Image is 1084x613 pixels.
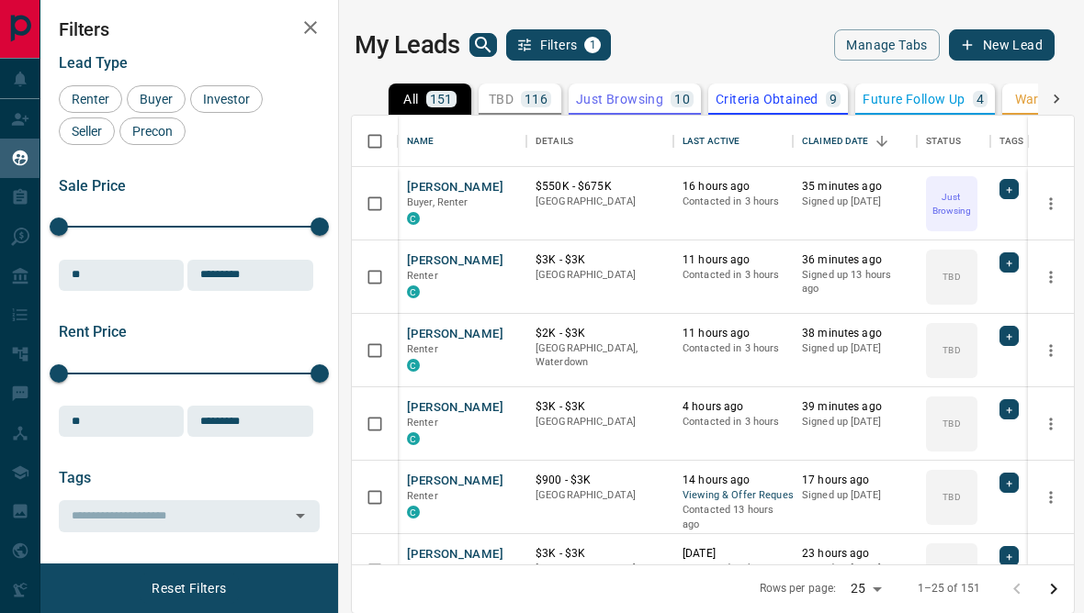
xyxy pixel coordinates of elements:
[469,33,497,57] button: search button
[760,581,837,596] p: Rows per page:
[830,93,837,106] p: 9
[407,473,503,490] button: [PERSON_NAME]
[140,573,238,604] button: Reset Filters
[430,93,453,106] p: 151
[943,490,960,504] p: TBD
[586,39,599,51] span: 1
[407,432,420,445] div: condos.ca
[536,562,664,576] p: [GEOGRAPHIC_DATA]
[355,30,460,60] h1: My Leads
[1037,263,1065,291] button: more
[525,93,548,106] p: 116
[59,85,122,113] div: Renter
[407,359,420,372] div: condos.ca
[536,326,664,341] p: $2K - $3K
[65,92,116,106] span: Renter
[999,473,1019,493] div: +
[683,268,784,283] p: Contacted in 3 hours
[407,252,503,270] button: [PERSON_NAME]
[802,488,908,503] p: Signed up [DATE]
[1015,93,1051,106] p: Warm
[802,546,908,562] p: 23 hours ago
[536,179,664,195] p: $550K - $675K
[802,562,908,576] p: Signed up [DATE]
[407,212,420,225] div: condos.ca
[683,195,784,209] p: Contacted in 3 hours
[536,252,664,268] p: $3K - $3K
[407,343,438,355] span: Renter
[127,85,186,113] div: Buyer
[1006,253,1012,272] span: +
[407,563,438,575] span: Renter
[398,116,526,167] div: Name
[536,546,664,562] p: $3K - $3K
[1006,400,1012,418] span: +
[683,488,784,504] span: Viewing & Offer Request
[403,93,418,106] p: All
[977,93,984,106] p: 4
[119,117,186,145] div: Precon
[949,29,1055,61] button: New Lead
[999,326,1019,346] div: +
[943,270,960,284] p: TBD
[834,29,939,61] button: Manage Tabs
[1037,190,1065,217] button: more
[59,117,115,145] div: Seller
[999,399,1019,419] div: +
[943,417,960,430] p: TBD
[133,92,179,106] span: Buyer
[1037,484,1065,511] button: more
[1006,327,1012,345] span: +
[59,54,128,72] span: Lead Type
[802,341,908,356] p: Signed up [DATE]
[1006,547,1012,565] span: +
[802,195,908,209] p: Signed up [DATE]
[999,546,1019,566] div: +
[407,196,469,208] span: Buyer, Renter
[126,124,179,139] span: Precon
[1035,571,1072,607] button: Go to next page
[683,562,784,590] p: Contacted 19 hours ago
[536,399,664,415] p: $3K - $3K
[407,546,503,563] button: [PERSON_NAME]
[407,490,438,502] span: Renter
[943,343,960,357] p: TBD
[802,252,908,268] p: 36 minutes ago
[536,195,664,209] p: [GEOGRAPHIC_DATA]
[793,116,917,167] div: Claimed Date
[536,488,664,503] p: [GEOGRAPHIC_DATA]
[536,473,664,488] p: $900 - $3K
[999,179,1019,199] div: +
[926,116,961,167] div: Status
[802,399,908,415] p: 39 minutes ago
[59,18,320,40] h2: Filters
[1037,557,1065,585] button: more
[407,326,503,343] button: [PERSON_NAME]
[869,128,895,154] button: Sort
[197,92,256,106] span: Investor
[59,469,91,486] span: Tags
[802,326,908,341] p: 38 minutes ago
[1037,410,1065,438] button: more
[536,116,573,167] div: Details
[928,190,976,217] p: Just Browsing
[918,581,980,596] p: 1–25 of 151
[683,546,784,562] p: [DATE]
[288,503,313,529] button: Open
[917,116,990,167] div: Status
[407,116,435,167] div: Name
[576,93,663,106] p: Just Browsing
[683,415,784,429] p: Contacted in 3 hours
[536,415,664,429] p: [GEOGRAPHIC_DATA]
[683,503,784,531] p: Contacted 13 hours ago
[1006,180,1012,198] span: +
[683,326,784,341] p: 11 hours ago
[59,177,126,195] span: Sale Price
[407,506,420,518] div: condos.ca
[1037,337,1065,364] button: more
[843,575,887,602] div: 25
[683,473,784,488] p: 14 hours ago
[802,179,908,195] p: 35 minutes ago
[716,93,819,106] p: Criteria Obtained
[802,116,869,167] div: Claimed Date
